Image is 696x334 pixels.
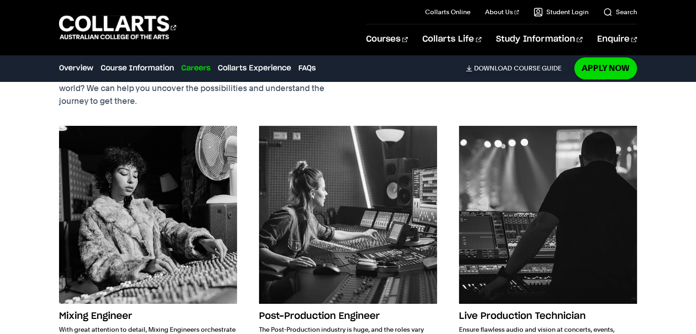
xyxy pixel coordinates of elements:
a: Courses [366,24,408,54]
a: Study Information [496,24,582,54]
a: About Us [485,7,519,16]
a: Search [603,7,637,16]
a: Enquire [597,24,637,54]
a: Course Information [101,63,174,74]
a: DownloadCourse Guide [466,64,569,72]
h3: Mixing Engineer [59,307,237,325]
h3: Live Production Technician [459,307,637,325]
a: FAQs [298,63,316,74]
a: Careers [181,63,210,74]
a: Student Login [534,7,588,16]
a: Overview [59,63,93,74]
h3: Post-Production Engineer [259,307,437,325]
span: Download [474,64,512,72]
p: You know what you love to do, but how does that translate to a job in the real world? We can help... [59,69,393,108]
a: Collarts Online [425,7,470,16]
a: Apply Now [574,57,637,79]
a: Collarts Experience [218,63,291,74]
div: Go to homepage [59,14,176,40]
a: Collarts Life [422,24,481,54]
